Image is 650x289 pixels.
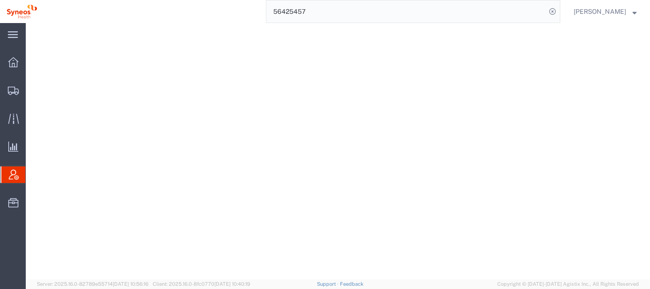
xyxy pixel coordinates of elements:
[574,6,626,17] span: Julie Ryan
[340,281,363,287] a: Feedback
[26,23,650,279] iframe: FS Legacy Container
[317,281,340,287] a: Support
[153,281,250,287] span: Client: 2025.16.0-8fc0770
[6,5,37,18] img: logo
[37,281,149,287] span: Server: 2025.16.0-82789e55714
[113,281,149,287] span: [DATE] 10:56:16
[266,0,546,23] input: Search for shipment number, reference number
[573,6,637,17] button: [PERSON_NAME]
[214,281,250,287] span: [DATE] 10:40:19
[497,280,639,288] span: Copyright © [DATE]-[DATE] Agistix Inc., All Rights Reserved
